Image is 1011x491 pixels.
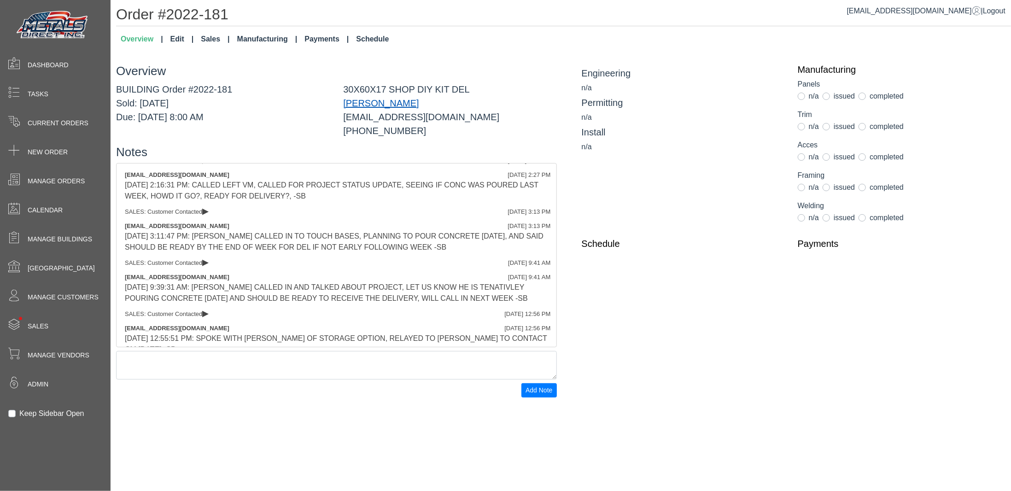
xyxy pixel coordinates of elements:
h5: Engineering [582,68,784,79]
div: [DATE] 2:16:31 PM: CALLED LEFT VM, CALLED FOR PROJECT STATUS UPDATE, SEEING IF CONC WAS POURED LA... [125,180,548,202]
span: • [9,304,32,333]
span: Manage Customers [28,292,99,302]
div: | [847,6,1005,17]
span: Manage Buildings [28,234,92,244]
span: Manage Orders [28,176,85,186]
span: Add Note [526,386,552,394]
div: 30X60X17 SHOP DIY KIT DEL [EMAIL_ADDRESS][DOMAIN_NAME] [PHONE_NUMBER] [336,82,563,138]
div: SALES: Customer Contacted [125,258,548,268]
span: [EMAIL_ADDRESS][DOMAIN_NAME] [125,171,229,178]
h3: Notes [116,145,557,159]
span: Current Orders [28,118,88,128]
div: n/a [582,141,784,152]
div: [DATE] 9:41 AM [508,258,550,268]
a: [EMAIL_ADDRESS][DOMAIN_NAME] [847,7,981,15]
span: Logout [983,7,1005,15]
span: Dashboard [28,60,69,70]
h5: Install [582,127,784,138]
span: Manage Vendors [28,351,89,360]
span: ▸ [202,310,209,316]
div: SALES: Customer Contacted [125,310,548,319]
h5: Permitting [582,97,784,108]
a: Schedule [582,238,784,249]
span: Admin [28,380,48,389]
label: Keep Sidebar Open [19,408,84,419]
span: New Order [28,147,68,157]
a: Manufacturing [798,64,1000,75]
span: [GEOGRAPHIC_DATA] [28,263,95,273]
div: [DATE] 2:27 PM [508,170,551,180]
div: n/a [582,112,784,123]
div: [DATE] 3:11:47 PM: [PERSON_NAME] CALLED IN TO TOUCH BASES, PLANNING TO POUR CONCRETE [DATE], AND ... [125,231,548,253]
span: [EMAIL_ADDRESS][DOMAIN_NAME] [125,222,229,229]
div: BUILDING Order #2022-181 Sold: [DATE] Due: [DATE] 8:00 AM [109,82,336,138]
a: Manufacturing [234,30,301,48]
div: n/a [582,82,784,94]
a: Schedule [352,30,392,48]
span: Sales [28,321,48,331]
div: [DATE] 12:56 PM [504,324,550,333]
div: [DATE] 9:39:31 AM: [PERSON_NAME] CALLED IN AND TALKED ABOUT PROJECT, LET US KNOW HE IS TENATIVLEY... [125,282,548,304]
div: [DATE] 3:13 PM [508,207,551,216]
img: Metals Direct Inc Logo [14,8,92,42]
span: Tasks [28,89,48,99]
div: [DATE] 12:56 PM [504,310,550,319]
h3: Overview [116,64,557,78]
div: SALES: Customer Contacted [125,207,548,216]
a: Payments [798,238,1000,249]
h1: Order #2022-181 [116,6,1011,26]
a: [PERSON_NAME] [343,98,419,108]
span: ▸ [202,208,209,214]
div: [DATE] 9:41 AM [508,273,550,282]
span: ▸ [202,259,209,265]
div: [DATE] 12:55:51 PM: SPOKE WITH [PERSON_NAME] OF STORAGE OPTION, RELAYED TO [PERSON_NAME] TO CONTA... [125,333,548,355]
span: [EMAIL_ADDRESS][DOMAIN_NAME] [125,325,229,332]
span: Calendar [28,205,63,215]
a: Overview [117,30,167,48]
div: [DATE] 3:13 PM [508,222,551,231]
a: Sales [197,30,233,48]
button: Add Note [521,383,556,397]
span: [EMAIL_ADDRESS][DOMAIN_NAME] [125,274,229,281]
a: Edit [167,30,198,48]
a: Payments [301,30,352,48]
